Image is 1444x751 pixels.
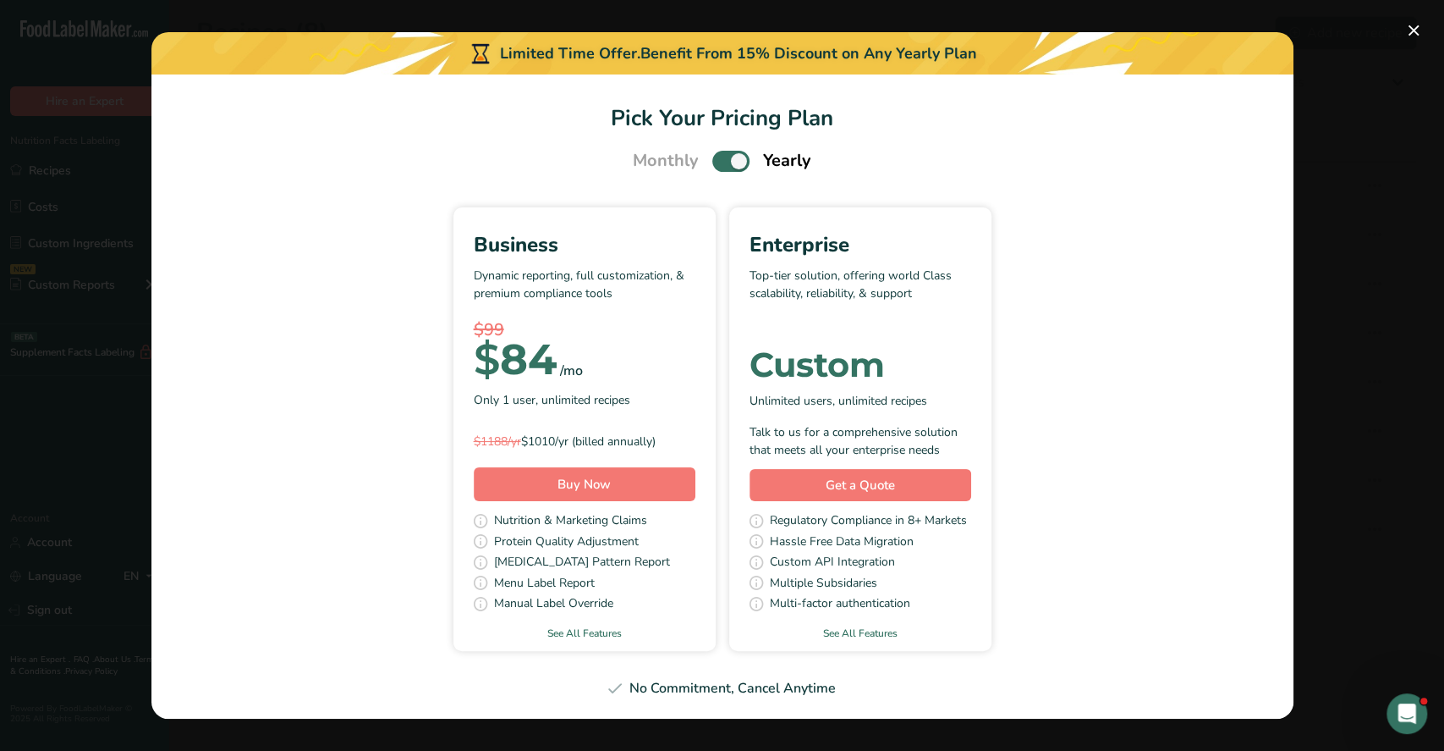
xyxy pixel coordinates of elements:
[770,594,910,616] span: Multi-factor authentication
[1386,693,1427,734] iframe: Intercom live chat
[474,343,557,377] div: 84
[749,392,927,410] span: Unlimited users, unlimited recipes
[474,229,695,260] div: Business
[749,423,971,459] div: Talk to us for a comprehensive solution that meets all your enterprise needs
[770,553,895,574] span: Custom API Integration
[172,102,1273,135] h1: Pick Your Pricing Plan
[474,334,500,385] span: $
[494,594,613,616] span: Manual Label Override
[770,533,914,554] span: Hassle Free Data Migration
[172,678,1273,699] div: No Commitment, Cancel Anytime
[770,511,967,533] span: Regulatory Compliance in 8+ Markets
[763,148,811,174] span: Yearly
[770,574,877,595] span: Multiple Subsidaries
[560,361,583,381] div: /mo
[474,267,695,318] p: Dynamic reporting, full customization, & premium compliance tools
[749,348,971,382] div: Custom
[749,469,971,502] a: Get a Quote
[494,511,647,533] span: Nutrition & Marketing Claims
[640,42,977,65] div: Benefit From 15% Discount on Any Yearly Plan
[474,433,521,450] span: $1188/yr
[729,626,991,641] a: See All Features
[826,476,895,495] span: Get a Quote
[633,148,699,174] span: Monthly
[494,553,670,574] span: [MEDICAL_DATA] Pattern Report
[474,391,630,409] span: Only 1 user, unlimited recipes
[474,467,695,501] button: Buy Now
[557,476,611,493] span: Buy Now
[494,533,639,554] span: Protein Quality Adjustment
[453,626,716,641] a: See All Features
[749,229,971,260] div: Enterprise
[151,32,1293,75] div: Limited Time Offer.
[474,433,695,450] div: $1010/yr (billed annually)
[474,318,695,343] div: $99
[494,574,595,595] span: Menu Label Report
[749,267,971,318] p: Top-tier solution, offering world Class scalability, reliability, & support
